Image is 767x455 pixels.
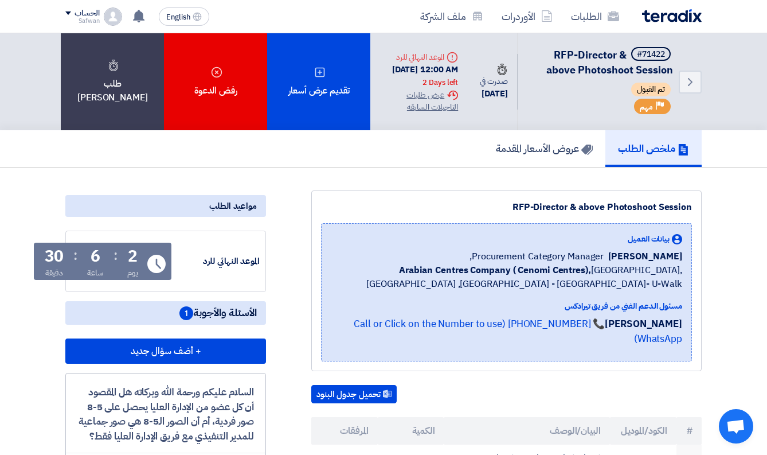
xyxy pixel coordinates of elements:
span: بيانات العميل [628,233,670,245]
h5: ملخص الطلب [618,142,689,155]
div: الموعد النهائي للرد [174,255,260,268]
th: المرفقات [311,417,378,445]
a: ملف الشركة [411,3,492,30]
button: English [159,7,209,26]
b: Arabian Centres Company ( Cenomi Centres), [399,263,591,277]
div: ساعة [87,267,104,279]
div: Safwan [65,18,99,24]
div: عرض طلبات التاجيلات السابقه [379,89,458,113]
div: رفض الدعوة [164,33,267,130]
h5: عروض الأسعار المقدمة [496,142,593,155]
div: [DATE] [476,87,507,100]
div: Open chat [719,409,753,444]
a: الأوردرات [492,3,562,30]
div: الموعد النهائي للرد [379,51,458,63]
div: [DATE] 12:00 AM [379,63,458,89]
div: الحساب [75,9,99,18]
span: 1 [179,306,193,320]
th: الكود/الموديل [610,417,676,445]
div: مسئول الدعم الفني من فريق تيرادكس [331,300,682,312]
div: طلب [PERSON_NAME] [61,33,164,130]
div: مواعيد الطلب [65,195,266,217]
div: صدرت في [476,63,507,87]
span: تم القبول [631,83,671,96]
div: السلام عليكم ورحمة الله وبركاته هل المقصود أن كل عضو من الإدارة العليا يحصل على 5-8 صور فردية، أم... [77,385,254,444]
span: Procurement Category Manager, [469,250,604,263]
span: English [166,13,190,21]
span: [GEOGRAPHIC_DATA], [GEOGRAPHIC_DATA] ,[GEOGRAPHIC_DATA] - [GEOGRAPHIC_DATA]- U-Walk [331,263,682,291]
img: Teradix logo [642,9,702,22]
div: تقديم عرض أسعار [267,33,370,130]
div: RFP-Director & above Photoshoot Session [321,200,692,214]
img: profile_test.png [104,7,122,26]
a: 📞 [PHONE_NUMBER] (Call or Click on the Number to use WhatsApp) [354,317,682,346]
button: + أضف سؤال جديد [65,339,266,364]
div: : [114,245,118,266]
span: [PERSON_NAME] [608,250,682,263]
div: 2 Days left [422,77,458,88]
th: # [676,417,702,445]
div: #71422 [637,50,665,59]
div: 6 [91,248,100,265]
div: 2 [128,248,138,265]
th: البيان/الوصف [444,417,609,445]
div: يوم [127,267,138,279]
th: الكمية [378,417,444,445]
span: مهم [640,102,653,112]
div: 30 [45,248,64,265]
a: الطلبات [562,3,628,30]
span: الأسئلة والأجوبة [179,306,257,320]
a: ملخص الطلب [605,130,702,167]
strong: [PERSON_NAME] [605,317,682,331]
button: تحميل جدول البنود [311,385,397,403]
div: : [73,245,77,266]
h5: RFP-Director & above Photoshoot Session [532,47,673,77]
span: RFP-Director & above Photoshoot Session [546,47,673,77]
div: دقيقة [45,267,63,279]
a: عروض الأسعار المقدمة [483,130,605,167]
